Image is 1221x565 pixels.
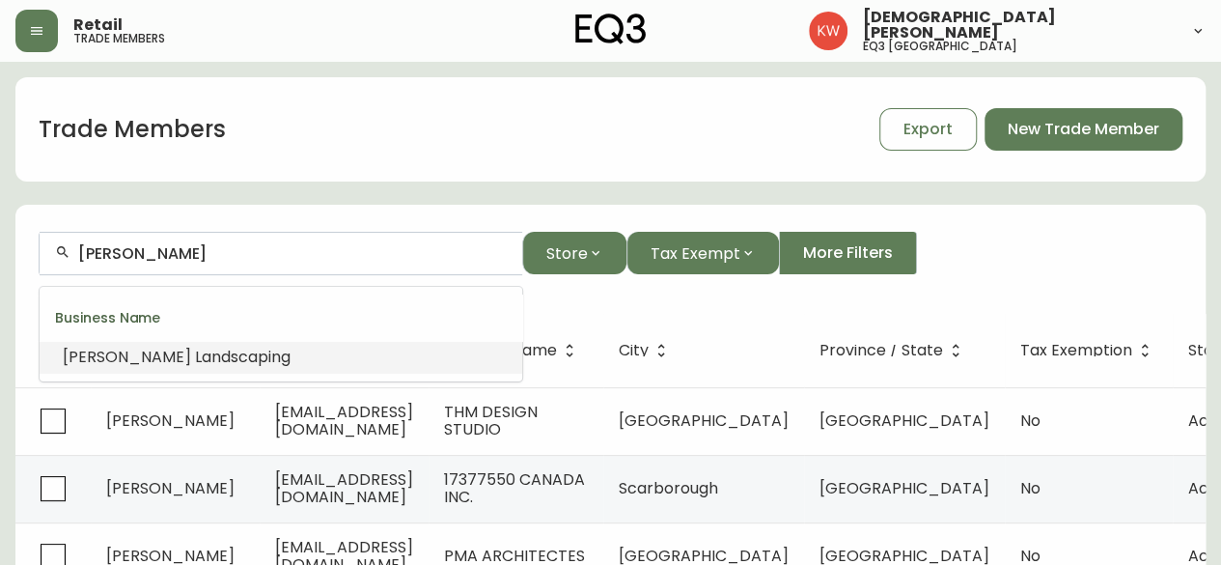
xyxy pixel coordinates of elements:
[1020,342,1157,359] span: Tax Exemption
[819,410,989,432] span: [GEOGRAPHIC_DATA]
[444,401,538,440] span: THM DESIGN STUDIO
[106,410,235,432] span: [PERSON_NAME]
[78,244,507,263] input: Search
[221,346,291,368] span: dscaping
[626,232,779,274] button: Tax Exempt
[546,241,588,266] span: Store
[619,342,674,359] span: City
[39,113,226,146] h1: Trade Members
[522,232,626,274] button: Store
[819,345,943,356] span: Province / State
[40,295,522,341] div: Business Name
[275,401,413,440] span: [EMAIL_ADDRESS][DOMAIN_NAME]
[1008,119,1159,140] span: New Trade Member
[651,241,740,266] span: Tax Exempt
[195,346,221,368] span: Lan
[819,477,989,499] span: [GEOGRAPHIC_DATA]
[275,468,413,508] span: [EMAIL_ADDRESS][DOMAIN_NAME]
[819,342,968,359] span: Province / State
[863,10,1175,41] span: [DEMOGRAPHIC_DATA][PERSON_NAME]
[779,232,917,274] button: More Filters
[1020,410,1041,432] span: No
[444,468,585,508] span: 17377550 CANADA INC.
[1020,477,1041,499] span: No
[903,119,953,140] span: Export
[63,346,191,368] span: [PERSON_NAME]
[803,242,893,264] span: More Filters
[809,12,847,50] img: f33162b67396b0982c40ce2a87247151
[73,33,165,44] h5: trade members
[73,17,123,33] span: Retail
[879,108,977,151] button: Export
[619,345,649,356] span: City
[985,108,1182,151] button: New Trade Member
[1020,345,1132,356] span: Tax Exemption
[619,477,718,499] span: Scarborough
[575,14,647,44] img: logo
[106,477,235,499] span: [PERSON_NAME]
[863,41,1017,52] h5: eq3 [GEOGRAPHIC_DATA]
[619,410,789,432] span: [GEOGRAPHIC_DATA]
